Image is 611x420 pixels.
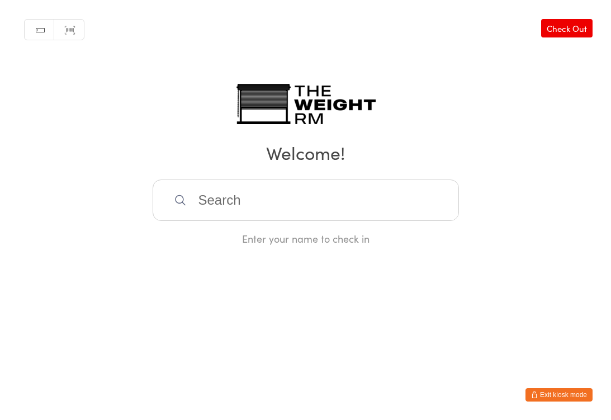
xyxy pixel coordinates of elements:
a: Check Out [541,19,593,37]
h2: Welcome! [11,140,600,165]
div: Enter your name to check in [153,232,459,246]
img: The Weight Rm [236,84,376,124]
input: Search [153,180,459,221]
button: Exit kiosk mode [525,388,593,402]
